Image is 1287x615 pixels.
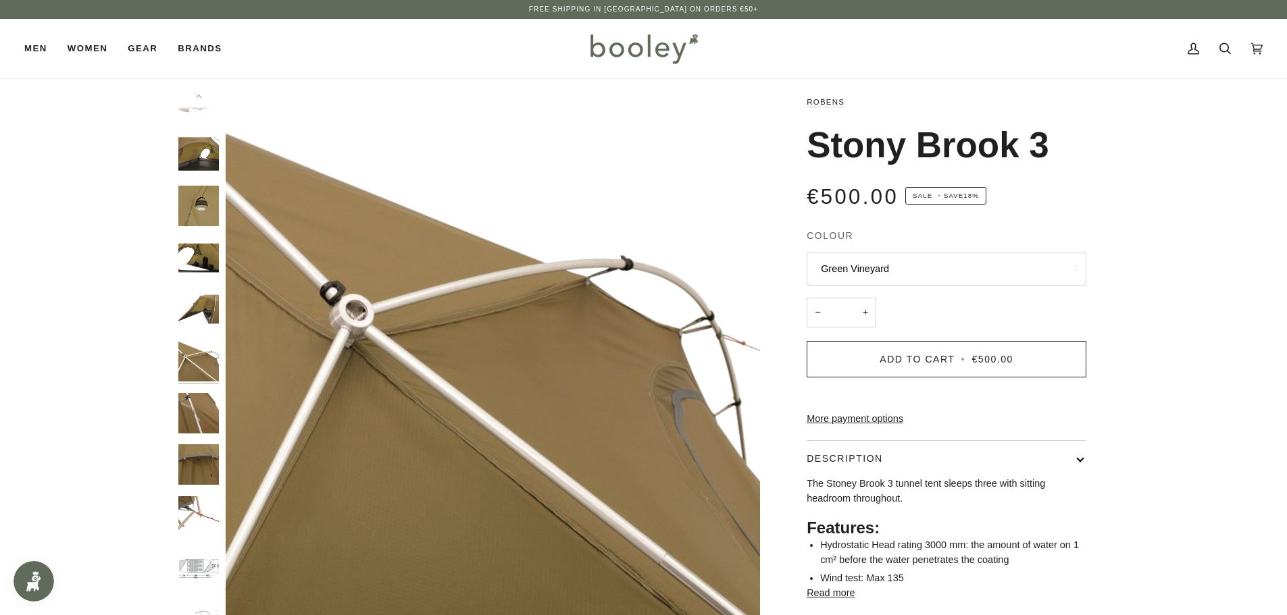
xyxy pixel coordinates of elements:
[178,289,219,329] img: Robens Stony Brook 3 - Booley Galway
[178,134,219,174] img: Robens Stony Brook 3 - Booley Galway
[807,185,899,209] span: €500.00
[178,444,219,485] img: Robens Stony Brook 3 - Booley Galway
[935,192,944,199] em: •
[959,354,968,365] span: •
[807,123,1049,167] h1: Stony Brook 3
[807,341,1086,377] button: Add to Cart • €500.00
[855,298,876,328] button: +
[963,192,979,199] span: 18%
[905,187,986,205] span: Save
[807,229,853,243] span: Colour
[128,42,157,55] span: Gear
[807,477,1086,506] p: The Stoney Brook 3 tunnel tent sleeps three with sitting headroom throughout.
[807,252,1086,286] button: Green Vineyard
[178,341,219,381] img: Robens Stony Brook 3 - Booley Galway
[807,518,1086,538] h2: Features:
[972,354,1013,365] span: €500.00
[807,298,876,328] input: Quantity
[807,441,1086,477] button: Description
[14,561,54,601] iframe: Button to open loyalty program pop-up
[529,4,758,15] p: Free Shipping in [GEOGRAPHIC_DATA] on Orders €50+
[807,586,855,601] button: Read more
[24,42,47,55] span: Men
[820,571,1086,586] li: Wind test: Max 135
[880,354,955,365] span: Add to Cart
[24,19,57,78] a: Men
[913,192,932,199] span: Sale
[178,393,219,433] img: Robens Stony Brook 3 - Booley Galway
[178,496,219,537] img: Robens Stony Brook 3 - Booley Galway
[820,538,1086,567] li: Hydrostatic Head rating 3000 mm: the amount of water on 1 cm² before the water penetrates the coa...
[168,19,232,78] a: Brands
[178,42,222,55] span: Brands
[807,412,1086,427] a: More payment options
[68,42,107,55] span: Women
[584,29,703,68] img: Booley
[178,548,219,589] img: Robens Stony Brook 3 - Booley Galway
[178,186,219,226] img: Robens Stony Brook 3 - Booley Galway
[807,98,844,106] a: Robens
[57,19,118,78] a: Women
[118,19,168,78] a: Gear
[178,238,219,278] img: Robens Stony Brook 3 - Booley Galway
[807,298,828,328] button: −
